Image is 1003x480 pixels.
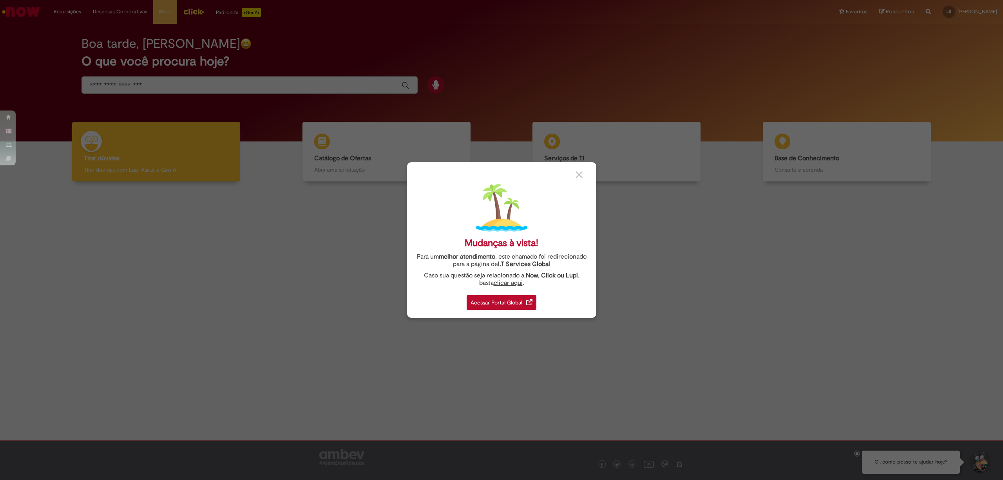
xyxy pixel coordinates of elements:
[524,272,578,279] strong: .Now, Click ou Lupi
[526,299,532,305] img: redirect_link.png
[576,171,583,178] img: close_button_grey.png
[439,253,495,261] strong: melhor atendimento
[465,237,538,249] div: Mudanças à vista!
[467,295,536,310] div: Acessar Portal Global
[498,256,550,268] a: I.T Services Global
[494,275,523,287] a: clicar aqui
[476,182,527,234] img: island.png
[413,253,590,268] div: Para um , este chamado foi redirecionado para a página de
[413,272,590,287] div: Caso sua questão seja relacionado a , basta .
[467,291,536,310] a: Acessar Portal Global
